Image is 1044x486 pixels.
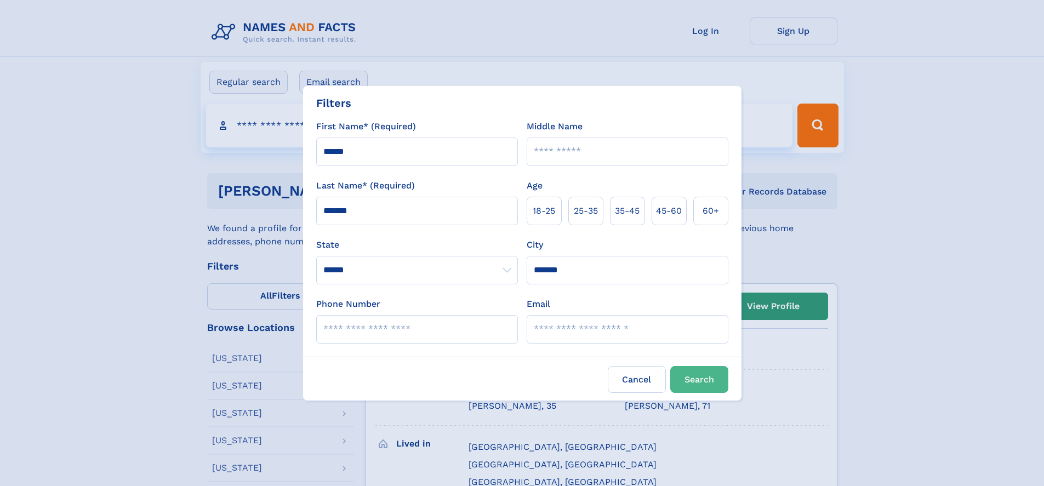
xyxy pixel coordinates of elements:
[527,238,543,251] label: City
[316,238,518,251] label: State
[574,204,598,218] span: 25‑35
[316,95,351,111] div: Filters
[608,366,666,393] label: Cancel
[527,298,550,311] label: Email
[316,179,415,192] label: Last Name* (Required)
[316,298,380,311] label: Phone Number
[533,204,555,218] span: 18‑25
[670,366,728,393] button: Search
[615,204,640,218] span: 35‑45
[316,120,416,133] label: First Name* (Required)
[527,120,583,133] label: Middle Name
[527,179,543,192] label: Age
[656,204,682,218] span: 45‑60
[703,204,719,218] span: 60+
